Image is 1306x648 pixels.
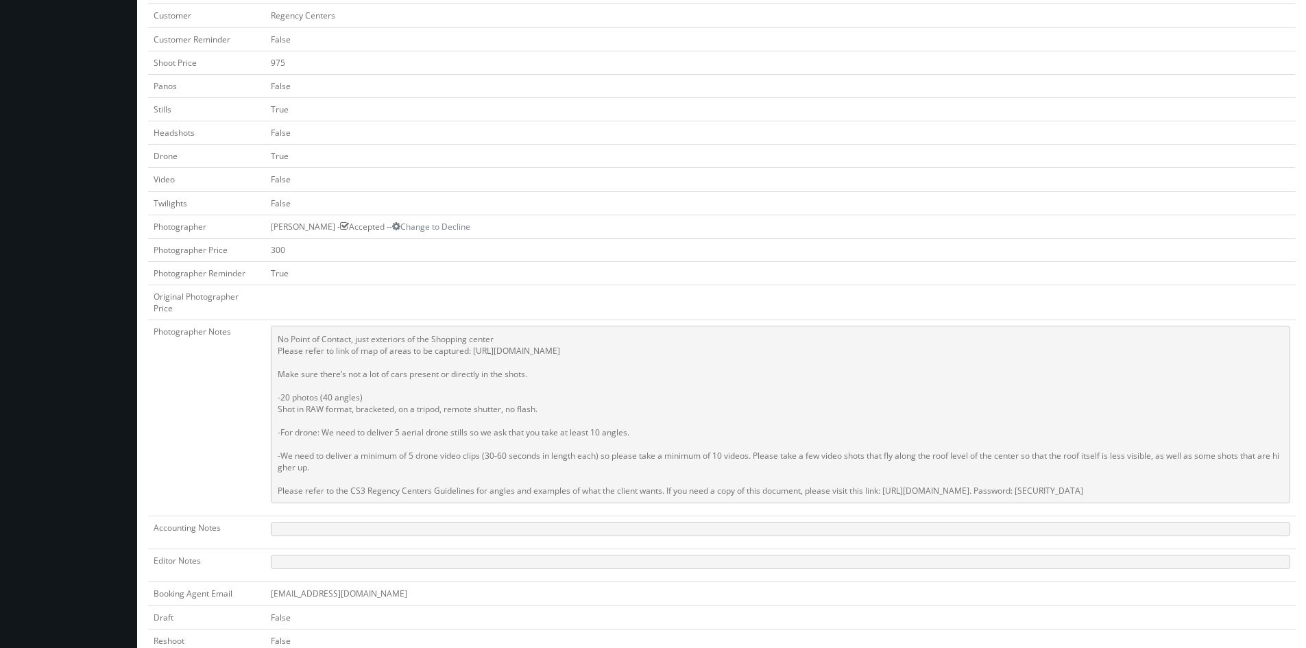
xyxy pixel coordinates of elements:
[148,27,265,51] td: Customer Reminder
[148,320,265,516] td: Photographer Notes
[148,261,265,285] td: Photographer Reminder
[148,191,265,215] td: Twilights
[148,238,265,261] td: Photographer Price
[265,121,1296,145] td: False
[265,215,1296,238] td: [PERSON_NAME] - Accepted --
[148,549,265,582] td: Editor Notes
[265,97,1296,121] td: True
[265,605,1296,629] td: False
[265,74,1296,97] td: False
[265,261,1296,285] td: True
[148,121,265,145] td: Headshots
[148,4,265,27] td: Customer
[148,74,265,97] td: Panos
[265,145,1296,168] td: True
[148,285,265,320] td: Original Photographer Price
[148,582,265,605] td: Booking Agent Email
[265,191,1296,215] td: False
[265,168,1296,191] td: False
[148,605,265,629] td: Draft
[265,238,1296,261] td: 300
[265,582,1296,605] td: [EMAIL_ADDRESS][DOMAIN_NAME]
[392,221,470,232] a: Change to Decline
[148,516,265,549] td: Accounting Notes
[148,97,265,121] td: Stills
[271,326,1290,503] pre: No Point of Contact, just exteriors of the Shopping center Please refer to link of map of areas t...
[265,4,1296,27] td: Regency Centers
[148,168,265,191] td: Video
[148,215,265,238] td: Photographer
[265,51,1296,74] td: 975
[265,27,1296,51] td: False
[148,51,265,74] td: Shoot Price
[148,145,265,168] td: Drone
